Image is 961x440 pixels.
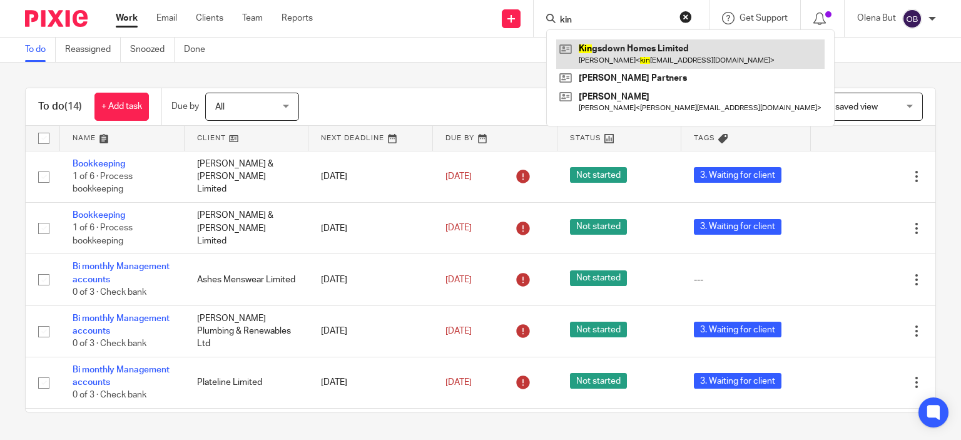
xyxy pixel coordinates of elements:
[73,160,125,168] a: Bookkeeping
[171,100,199,113] p: Due by
[445,378,472,387] span: [DATE]
[94,93,149,121] a: + Add task
[73,224,133,246] span: 1 of 6 · Process bookkeeping
[308,254,433,305] td: [DATE]
[694,167,781,183] span: 3. Waiting for client
[184,38,215,62] a: Done
[694,322,781,337] span: 3. Waiting for client
[73,340,146,349] span: 0 of 3 · Check bank
[445,172,472,181] span: [DATE]
[570,322,627,337] span: Not started
[570,219,627,235] span: Not started
[902,9,922,29] img: svg%3E
[185,357,309,408] td: Plateline Limited
[73,262,170,284] a: Bi monthly Management accounts
[694,219,781,235] span: 3. Waiting for client
[25,38,56,62] a: To do
[570,373,627,389] span: Not started
[215,103,225,111] span: All
[156,12,177,24] a: Email
[38,100,82,113] h1: To do
[185,151,309,202] td: [PERSON_NAME] & [PERSON_NAME] Limited
[185,305,309,357] td: [PERSON_NAME] Plumbing & Renewables Ltd
[73,366,170,387] a: Bi monthly Management accounts
[64,101,82,111] span: (14)
[308,357,433,408] td: [DATE]
[73,211,125,220] a: Bookkeeping
[857,12,896,24] p: Olena But
[308,151,433,202] td: [DATE]
[570,167,627,183] span: Not started
[185,254,309,305] td: Ashes Menswear Limited
[185,202,309,253] td: [PERSON_NAME] & [PERSON_NAME] Limited
[694,274,798,286] div: ---
[242,12,263,24] a: Team
[559,15,671,26] input: Search
[73,391,146,400] span: 0 of 3 · Check bank
[694,373,781,389] span: 3. Waiting for client
[65,38,121,62] a: Reassigned
[445,224,472,233] span: [DATE]
[73,288,146,297] span: 0 of 3 · Check bank
[445,275,472,284] span: [DATE]
[445,327,472,335] span: [DATE]
[25,10,88,27] img: Pixie
[808,103,878,111] span: Select saved view
[694,135,715,141] span: Tags
[196,12,223,24] a: Clients
[308,202,433,253] td: [DATE]
[740,14,788,23] span: Get Support
[679,11,692,23] button: Clear
[282,12,313,24] a: Reports
[73,314,170,335] a: Bi monthly Management accounts
[73,172,133,194] span: 1 of 6 · Process bookkeeping
[130,38,175,62] a: Snoozed
[308,305,433,357] td: [DATE]
[116,12,138,24] a: Work
[570,270,627,286] span: Not started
